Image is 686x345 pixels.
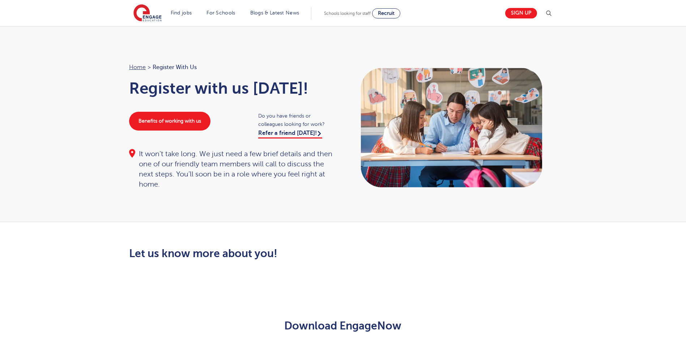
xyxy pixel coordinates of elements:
a: For Schools [206,10,235,16]
a: Benefits of working with us [129,112,210,131]
a: Refer a friend [DATE]! [258,130,322,139]
span: Schools looking for staff [324,11,371,16]
h1: Register with us [DATE]! [129,79,336,97]
h2: Download EngageNow [166,320,520,332]
a: Sign up [505,8,537,18]
h2: Let us know more about you! [129,247,411,260]
a: Home [129,64,146,71]
div: It won’t take long. We just need a few brief details and then one of our friendly team members wi... [129,149,336,189]
a: Recruit [372,8,400,18]
span: Register with us [153,63,197,72]
nav: breadcrumb [129,63,336,72]
img: Engage Education [133,4,162,22]
a: Find jobs [171,10,192,16]
span: Recruit [378,10,395,16]
span: Do you have friends or colleagues looking for work? [258,112,336,128]
span: > [148,64,151,71]
a: Blogs & Latest News [250,10,299,16]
